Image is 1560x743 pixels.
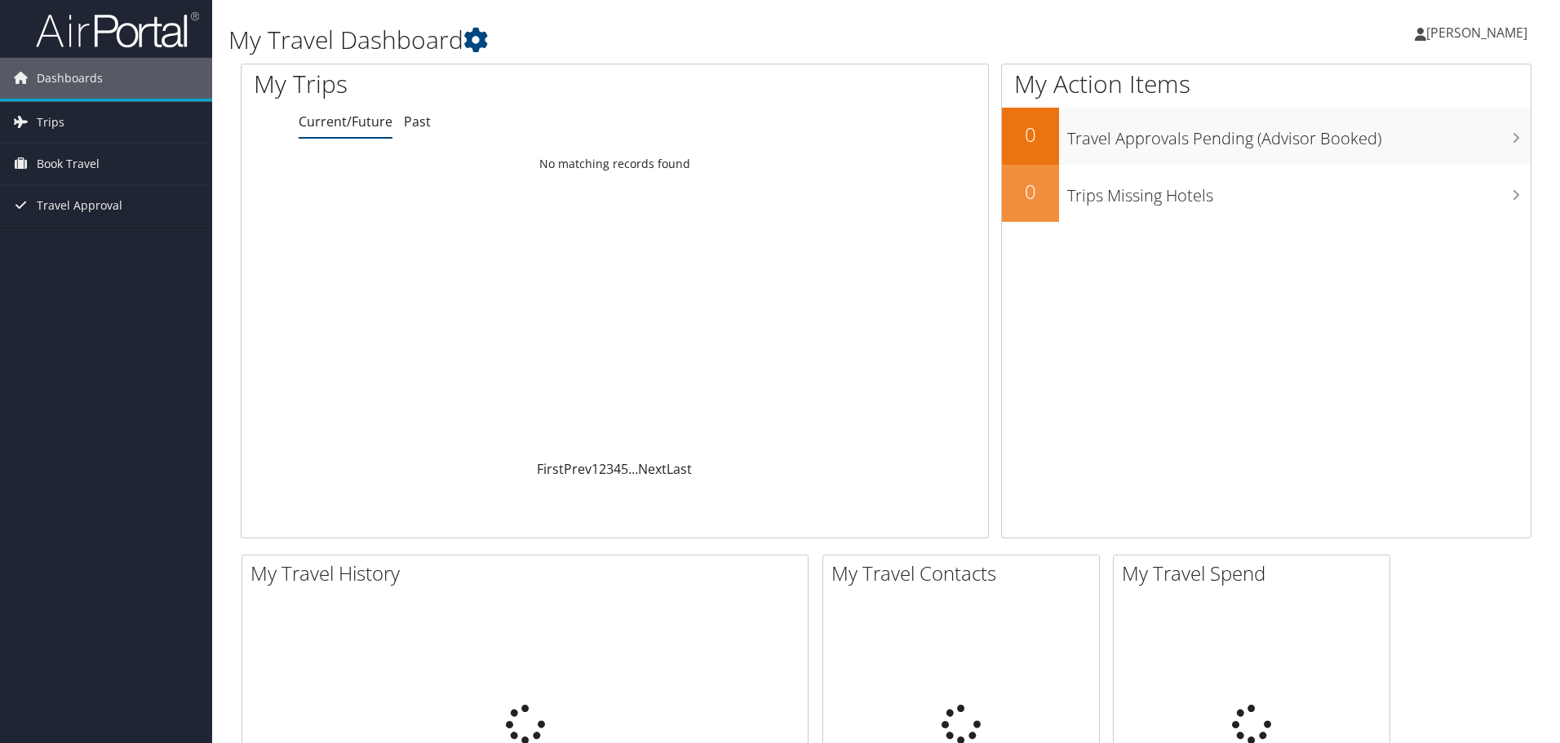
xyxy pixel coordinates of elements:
a: 3 [606,460,614,478]
a: 0Trips Missing Hotels [1002,165,1531,222]
span: Trips [37,102,64,143]
h3: Trips Missing Hotels [1067,176,1531,207]
span: … [628,460,638,478]
h2: My Travel Spend [1122,559,1389,587]
h2: My Travel History [250,559,808,587]
h3: Travel Approvals Pending (Advisor Booked) [1067,119,1531,150]
a: First [537,460,564,478]
td: No matching records found [242,149,988,179]
a: [PERSON_NAME] [1415,8,1544,57]
a: Current/Future [299,113,392,130]
h2: 0 [1002,121,1059,148]
a: Next [638,460,667,478]
h1: My Trips [254,67,665,101]
a: 0Travel Approvals Pending (Advisor Booked) [1002,108,1531,165]
h2: 0 [1002,178,1059,206]
a: 2 [599,460,606,478]
span: Book Travel [37,144,100,184]
img: airportal-logo.png [36,11,199,49]
a: Past [404,113,431,130]
a: Last [667,460,692,478]
span: Dashboards [37,58,103,99]
a: Prev [564,460,592,478]
span: Travel Approval [37,185,122,226]
a: 1 [592,460,599,478]
a: 5 [621,460,628,478]
span: [PERSON_NAME] [1426,24,1527,42]
h2: My Travel Contacts [831,559,1099,587]
h1: My Action Items [1002,67,1531,101]
a: 4 [614,460,621,478]
h1: My Travel Dashboard [228,23,1106,57]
